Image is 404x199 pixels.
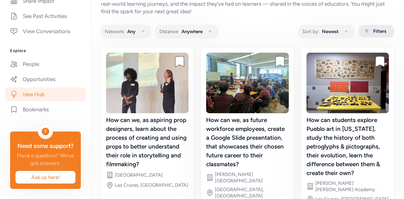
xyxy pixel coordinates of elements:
a: See Past Activities [5,9,86,23]
button: Network:Any [101,25,151,38]
div: [PERSON_NAME][GEOGRAPHIC_DATA] [215,171,288,184]
span: Filters [373,27,386,35]
div: How can we, as aspiring prop designers, learn about the process of creating and using props to be... [106,116,188,169]
div: Las Cruces, [GEOGRAPHIC_DATA] [115,182,188,188]
button: Ask us here! [15,171,76,184]
span: Newest [322,28,339,35]
div: How can we, as future workforce employees, create a Google Slide presentation, that showcases the... [206,116,288,169]
div: [GEOGRAPHIC_DATA] [115,172,163,178]
span: Sort by: [302,28,319,35]
a: Idea Hub [5,87,86,101]
a: Bookmarks [5,102,86,116]
a: Opportunities [5,72,86,86]
span: Network: [105,28,125,35]
span: Ask us here! [21,173,70,181]
button: Sort by:Newest [298,25,354,38]
a: View Conversations [5,24,86,38]
img: image [306,53,389,113]
div: Have a question? We've got answers. [15,152,76,167]
span: Distance: [159,28,179,35]
span: Any [127,28,135,35]
span: Anywhere [181,28,203,35]
h3: Explore [10,48,81,53]
button: Distance:Anywhere [155,25,218,38]
div: Need some support? [15,142,76,150]
div: [GEOGRAPHIC_DATA], [GEOGRAPHIC_DATA] [215,186,288,199]
img: image [206,53,288,113]
img: image [106,53,188,113]
div: How can students explore Pueblo art in [US_STATE], study the history of both petroglyphs & pictog... [306,116,389,178]
div: ? [42,128,49,135]
a: People [5,57,86,71]
div: [PERSON_NAME] [PERSON_NAME] Academy [315,180,389,193]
